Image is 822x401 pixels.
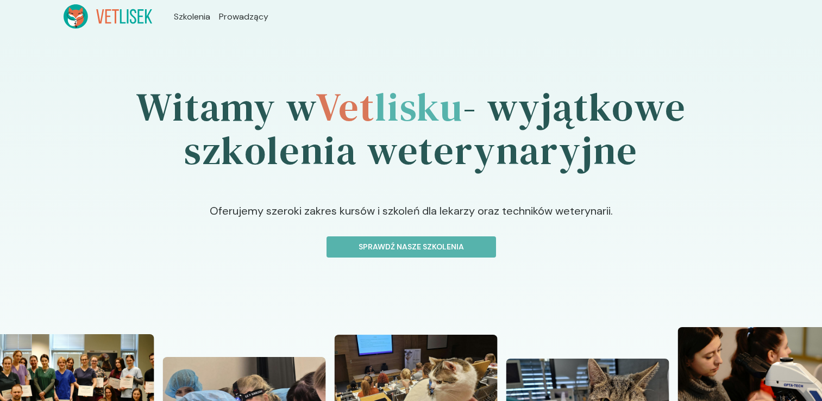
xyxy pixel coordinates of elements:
[219,10,268,23] a: Prowadzący
[375,80,463,134] span: lisku
[316,80,375,134] span: Vet
[336,241,487,253] p: Sprawdź nasze szkolenia
[64,55,759,203] h1: Witamy w - wyjątkowe szkolenia weterynaryjne
[174,10,210,23] a: Szkolenia
[137,203,685,236] p: Oferujemy szeroki zakres kursów i szkoleń dla lekarzy oraz techników weterynarii.
[327,236,496,258] button: Sprawdź nasze szkolenia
